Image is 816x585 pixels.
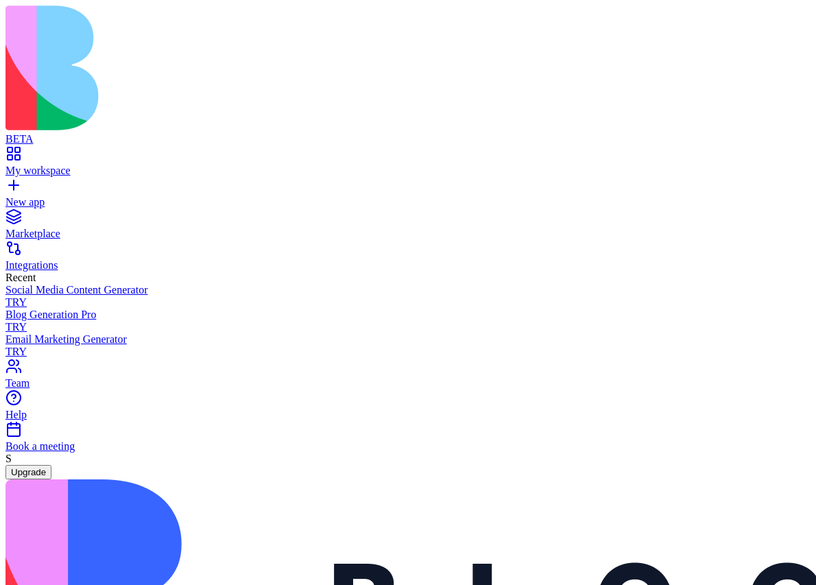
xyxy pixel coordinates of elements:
div: Blog Generation Pro [5,309,811,321]
a: Team [5,365,811,390]
button: Upgrade [5,465,51,479]
div: My workspace [5,165,811,177]
a: New app [5,184,811,208]
div: Social Media Content Generator [5,284,811,296]
a: Social Media Content GeneratorTRY [5,284,811,309]
div: Integrations [5,259,811,272]
a: Integrations [5,247,811,272]
div: TRY [5,321,811,333]
div: BETA [5,133,811,145]
span: Recent [5,272,36,283]
a: Book a meeting [5,428,811,453]
span: S [5,453,12,464]
a: My workspace [5,152,811,177]
a: BETA [5,121,811,145]
div: TRY [5,296,811,309]
a: Help [5,396,811,421]
a: Marketplace [5,215,811,240]
a: Blog Generation ProTRY [5,309,811,333]
a: Upgrade [5,466,51,477]
div: Help [5,409,811,421]
div: TRY [5,346,811,358]
img: logo [5,5,557,130]
div: Team [5,377,811,390]
div: Book a meeting [5,440,811,453]
div: New app [5,196,811,208]
div: Marketplace [5,228,811,240]
div: Email Marketing Generator [5,333,811,346]
a: Email Marketing GeneratorTRY [5,333,811,358]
